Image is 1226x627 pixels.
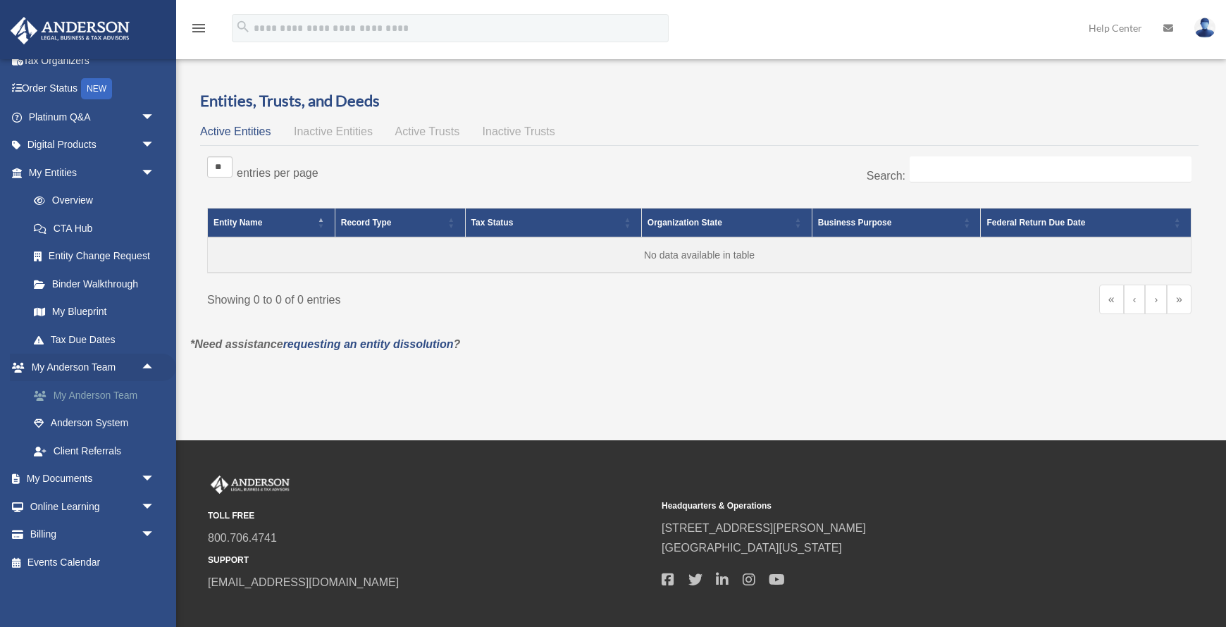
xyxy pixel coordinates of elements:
a: requesting an entity dissolution [283,338,454,350]
th: Record Type: Activate to sort [335,209,465,238]
small: TOLL FREE [208,509,652,523]
a: menu [190,25,207,37]
a: Tax Due Dates [20,325,169,354]
a: 800.706.4741 [208,532,277,544]
div: NEW [81,78,112,99]
label: Search: [867,170,905,182]
a: Online Learningarrow_drop_down [10,492,176,521]
span: Federal Return Due Date [986,218,1085,228]
i: search [235,19,251,35]
span: Tax Status [471,218,514,228]
span: Record Type [341,218,392,228]
a: [STREET_ADDRESS][PERSON_NAME] [662,522,866,534]
div: Showing 0 to 0 of 0 entries [207,285,689,310]
a: Order StatusNEW [10,75,176,104]
label: entries per page [237,167,318,179]
a: CTA Hub [20,214,169,242]
th: Organization State: Activate to sort [641,209,812,238]
span: arrow_drop_down [141,131,169,160]
a: My Documentsarrow_drop_down [10,465,176,493]
a: My Anderson Teamarrow_drop_up [10,354,176,382]
span: Active Trusts [395,125,460,137]
a: Next [1145,285,1167,314]
a: Last [1167,285,1191,314]
span: Business Purpose [818,218,892,228]
i: menu [190,20,207,37]
em: *Need assistance ? [190,338,460,350]
span: arrow_drop_down [141,492,169,521]
a: Billingarrow_drop_down [10,521,176,549]
a: Binder Walkthrough [20,270,169,298]
a: Entity Change Request [20,242,169,271]
span: arrow_drop_down [141,103,169,132]
a: Anderson System [20,409,176,437]
img: Anderson Advisors Platinum Portal [208,476,292,494]
a: First [1099,285,1124,314]
small: Headquarters & Operations [662,499,1106,514]
span: Organization State [648,218,722,228]
a: Overview [20,187,162,215]
h3: Entities, Trusts, and Deeds [200,90,1199,112]
a: Client Referrals [20,437,176,465]
span: Inactive Entities [294,125,373,137]
th: Tax Status: Activate to sort [465,209,641,238]
a: [EMAIL_ADDRESS][DOMAIN_NAME] [208,576,399,588]
small: SUPPORT [208,553,652,568]
span: arrow_drop_down [141,521,169,550]
a: Tax Organizers [10,46,176,75]
td: No data available in table [208,237,1191,273]
a: My Entitiesarrow_drop_down [10,159,169,187]
th: Entity Name: Activate to invert sorting [208,209,335,238]
a: Platinum Q&Aarrow_drop_down [10,103,176,131]
span: arrow_drop_down [141,465,169,494]
a: Previous [1124,285,1146,314]
th: Federal Return Due Date: Activate to sort [981,209,1191,238]
img: User Pic [1194,18,1215,38]
a: [GEOGRAPHIC_DATA][US_STATE] [662,542,842,554]
a: Digital Productsarrow_drop_down [10,131,176,159]
th: Business Purpose: Activate to sort [812,209,981,238]
span: Active Entities [200,125,271,137]
span: Entity Name [213,218,262,228]
span: Inactive Trusts [483,125,555,137]
a: My Anderson Team [20,381,176,409]
span: arrow_drop_up [141,354,169,383]
a: My Blueprint [20,298,169,326]
span: arrow_drop_down [141,159,169,187]
img: Anderson Advisors Platinum Portal [6,17,134,44]
a: Events Calendar [10,548,176,576]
